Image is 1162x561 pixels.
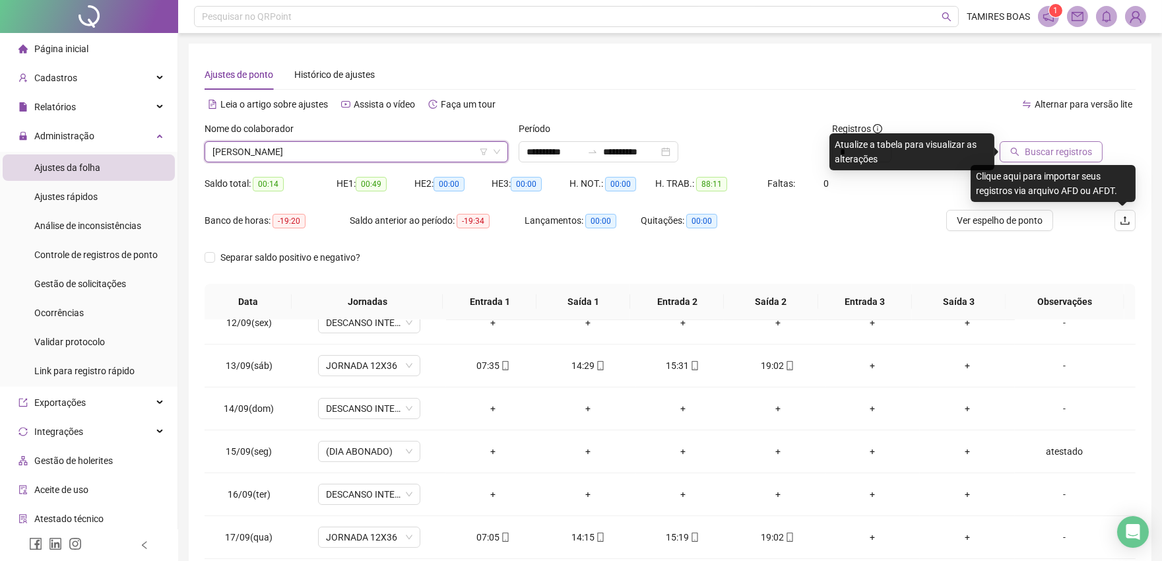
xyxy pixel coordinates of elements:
div: + [646,487,720,502]
th: Saída 1 [536,284,630,320]
span: apartment [18,456,28,465]
span: DESCANSO INTER-JORNADA [326,399,412,418]
span: mobile [500,533,510,542]
span: solution [18,514,28,523]
span: 14/09(dom) [224,403,274,414]
span: Separar saldo positivo e negativo? [215,250,366,265]
span: 12/09(sex) [226,317,272,328]
th: Jornadas [292,284,443,320]
div: + [646,444,720,459]
span: Buscar registros [1025,145,1092,159]
span: facebook [29,537,42,550]
span: search [942,12,952,22]
div: + [457,487,531,502]
div: + [551,444,625,459]
span: 16/09(ter) [228,489,271,500]
span: bell [1101,11,1113,22]
div: Saldo total: [205,176,337,191]
span: JORNADA 12X36 [326,356,412,376]
span: home [18,44,28,53]
span: audit [18,485,28,494]
span: notification [1043,11,1054,22]
span: Leia o artigo sobre ajustes [220,99,328,110]
span: search [1010,147,1019,156]
div: + [457,315,531,330]
span: mobile [784,361,794,370]
span: Alternar para versão lite [1035,99,1132,110]
div: + [741,487,815,502]
div: Atualize a tabela para visualizar as alterações [829,133,994,170]
div: 15:19 [646,530,720,544]
span: 00:14 [253,177,284,191]
span: file [18,102,28,112]
span: Integrações [34,426,83,437]
div: atestado [1025,444,1103,459]
span: Controle de registros de ponto [34,249,158,260]
span: swap-right [587,147,598,157]
th: Entrada 2 [630,284,724,320]
span: history [428,100,437,109]
th: Entrada 3 [818,284,912,320]
span: -19:20 [273,214,306,228]
button: Ver espelho de ponto [946,210,1053,231]
span: 00:00 [585,214,616,228]
span: Gestão de solicitações [34,279,126,289]
span: mobile [784,533,794,542]
div: + [741,315,815,330]
span: Observações [1016,294,1114,309]
span: -19:34 [457,214,490,228]
span: (DIA ABONADO) [326,442,412,461]
span: 00:00 [686,214,717,228]
div: + [930,530,1004,544]
div: + [551,487,625,502]
span: Atestado técnico [34,513,104,524]
span: youtube [341,100,350,109]
span: Assista o vídeo [354,99,415,110]
span: 17/09(qua) [225,532,273,543]
span: Link para registro rápido [34,366,135,376]
div: - [1025,530,1103,544]
span: Ocorrências [34,308,84,318]
span: Faça um tour [441,99,496,110]
span: mobile [500,361,510,370]
span: user-add [18,73,28,82]
span: 13/09(sáb) [226,360,273,371]
span: Ajustes da folha [34,162,100,173]
span: Gestão de holerites [34,455,113,466]
div: + [836,358,910,373]
div: + [646,315,720,330]
span: JORNADA 12X36 [326,527,412,547]
span: Ajustes rápidos [34,191,98,202]
span: Relatórios [34,102,76,112]
span: DESCANSO INTER-JORNADA [326,313,412,333]
span: TAMIRES BOAS [967,9,1030,24]
span: MARIA LUIZA FERREIRA FEIGE [212,142,500,162]
div: Lançamentos: [525,213,641,228]
span: info-circle [873,124,882,133]
th: Saída 2 [724,284,818,320]
span: down [493,148,501,156]
div: + [551,401,625,416]
span: mobile [595,533,605,542]
div: 07:35 [457,358,531,373]
span: Validar protocolo [34,337,105,347]
div: Clique aqui para importar seus registros via arquivo AFD ou AFDT. [971,165,1136,202]
div: HE 2: [414,176,492,191]
span: Ajustes de ponto [205,69,273,80]
span: instagram [69,537,82,550]
span: export [18,398,28,407]
span: 00:00 [511,177,542,191]
span: to [587,147,598,157]
span: Registros [832,121,882,136]
div: + [551,315,625,330]
th: Data [205,284,292,320]
div: + [836,315,910,330]
span: filter [480,148,488,156]
div: + [930,358,1004,373]
span: Análise de inconsistências [34,220,141,231]
span: Ver espelho de ponto [957,213,1043,228]
div: + [836,530,910,544]
span: Página inicial [34,44,88,54]
span: Faltas: [767,178,797,189]
div: H. TRAB.: [655,176,767,191]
